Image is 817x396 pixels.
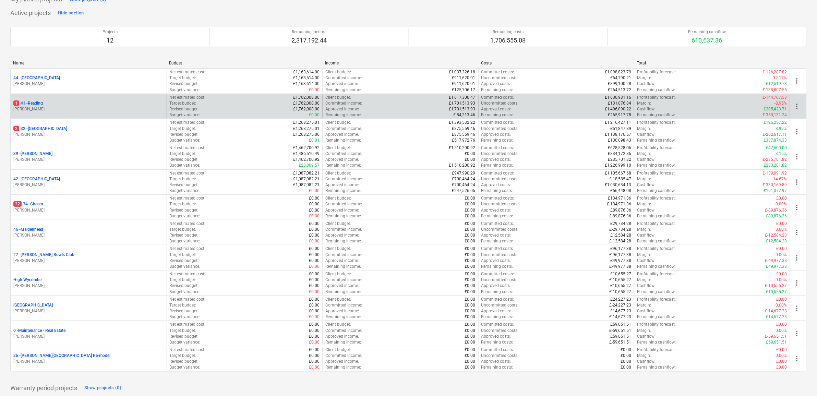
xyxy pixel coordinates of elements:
[291,29,327,35] p: Remaining income
[610,75,631,81] p: £64,790.21
[170,126,196,132] p: Target budget :
[170,100,196,106] p: Target budget :
[452,176,476,182] p: £700,464.24
[465,151,476,157] p: £0.00
[637,100,651,106] p: Margin :
[13,201,43,207] p: 34 - Cheam
[13,252,164,264] div: 27 -[PERSON_NAME] Bowls Club[PERSON_NAME]
[325,95,351,100] p: Client budget :
[170,106,199,112] p: Revised budget :
[13,151,52,157] p: 39 - [PERSON_NAME]
[293,176,320,182] p: £1,087,082.21
[293,100,320,106] p: £1,762,008.00
[609,238,631,244] p: £-12,584.28
[637,81,656,87] p: Cashflow :
[170,207,199,213] p: Revised budget :
[765,207,787,213] p: £-89,876.36
[637,238,676,244] p: Remaining cashflow :
[481,246,514,252] p: Committed costs :
[13,176,60,182] p: 42 - [GEOGRAPHIC_DATA]
[763,170,787,176] p: £-139,091.92
[325,176,362,182] p: Committed income :
[13,258,164,264] p: [PERSON_NAME]
[309,188,320,194] p: £0.00
[103,29,118,35] p: Projects
[449,145,476,151] p: £1,510,200.92
[13,302,53,308] p: [GEOGRAPHIC_DATA]
[291,36,327,45] p: 2,317,192.44
[481,221,514,227] p: Committed costs :
[481,112,513,118] p: Remaining costs :
[13,100,43,106] p: 41 - Reading
[309,195,320,201] p: £0.00
[481,132,511,137] p: Approved costs :
[766,145,787,151] p: £47,500.00
[481,195,514,201] p: Committed costs :
[605,182,631,188] p: £1,030,634.13
[637,112,676,118] p: Remaining cashflow :
[764,188,787,194] p: £191,077.97
[325,132,359,137] p: Approved income :
[465,213,476,219] p: £0.00
[170,176,196,182] p: Target budget :
[452,170,476,176] p: £947,990.29
[766,213,787,219] p: £89,876.36
[170,238,201,244] p: Budget variance :
[293,132,320,137] p: £1,268,275.00
[452,188,476,194] p: £247,526.05
[13,201,22,207] span: 32
[481,157,511,163] p: Approved costs :
[608,87,631,93] p: £264,513.72
[763,132,787,137] p: £-262,617.11
[793,304,801,312] span: more_vert
[325,170,351,176] p: Client budget :
[481,100,519,106] p: Uncommitted costs :
[481,61,632,65] div: Costs
[765,232,787,238] p: £-12,584.28
[608,100,631,106] p: £131,076.84
[465,221,476,227] p: £0.00
[293,157,320,163] p: £1,462,700.92
[637,132,656,137] p: Cashflow :
[170,227,196,232] p: Target budget :
[170,221,206,227] p: Net estimated cost :
[637,95,676,100] p: Profitability forecast :
[764,106,787,112] p: £205,423.71
[293,95,320,100] p: £1,762,008.00
[610,221,631,227] p: £29,734.28
[13,106,164,112] p: [PERSON_NAME]
[605,69,631,75] p: £1,098,823.79
[170,170,206,176] p: Net estimated cost :
[13,359,164,364] p: [PERSON_NAME]
[793,228,801,237] span: more_vert
[637,120,676,125] p: Profitability forecast :
[609,176,631,182] p: £-18,585.47
[481,87,513,93] p: Remaining costs :
[637,61,788,65] div: Total
[776,227,787,232] p: 0.00%
[605,106,631,112] p: £1,496,090.22
[763,95,787,100] p: £-144,707.53
[325,151,362,157] p: Committed income :
[13,252,74,258] p: 27 - [PERSON_NAME] Bowls Club
[481,145,514,151] p: Committed costs :
[309,137,320,143] p: £0.01
[793,329,801,338] span: more_vert
[793,153,801,161] span: more_vert
[763,87,787,93] p: £-138,807.55
[637,87,676,93] p: Remaining cashflow :
[465,201,476,207] p: £0.00
[608,137,631,143] p: £130,098.43
[481,151,519,157] p: Uncommitted costs :
[454,112,476,118] p: £-84,213.46
[293,126,320,132] p: £1,268,275.01
[609,213,631,219] p: £-89,876.36
[481,69,514,75] p: Committed costs :
[481,207,511,213] p: Approved costs :
[325,61,476,65] div: Income
[293,69,320,75] p: £1,163,614.00
[793,102,801,110] span: more_vert
[465,238,476,244] p: £0.00
[83,383,123,394] button: Show projects (0)
[481,176,519,182] p: Uncommitted costs :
